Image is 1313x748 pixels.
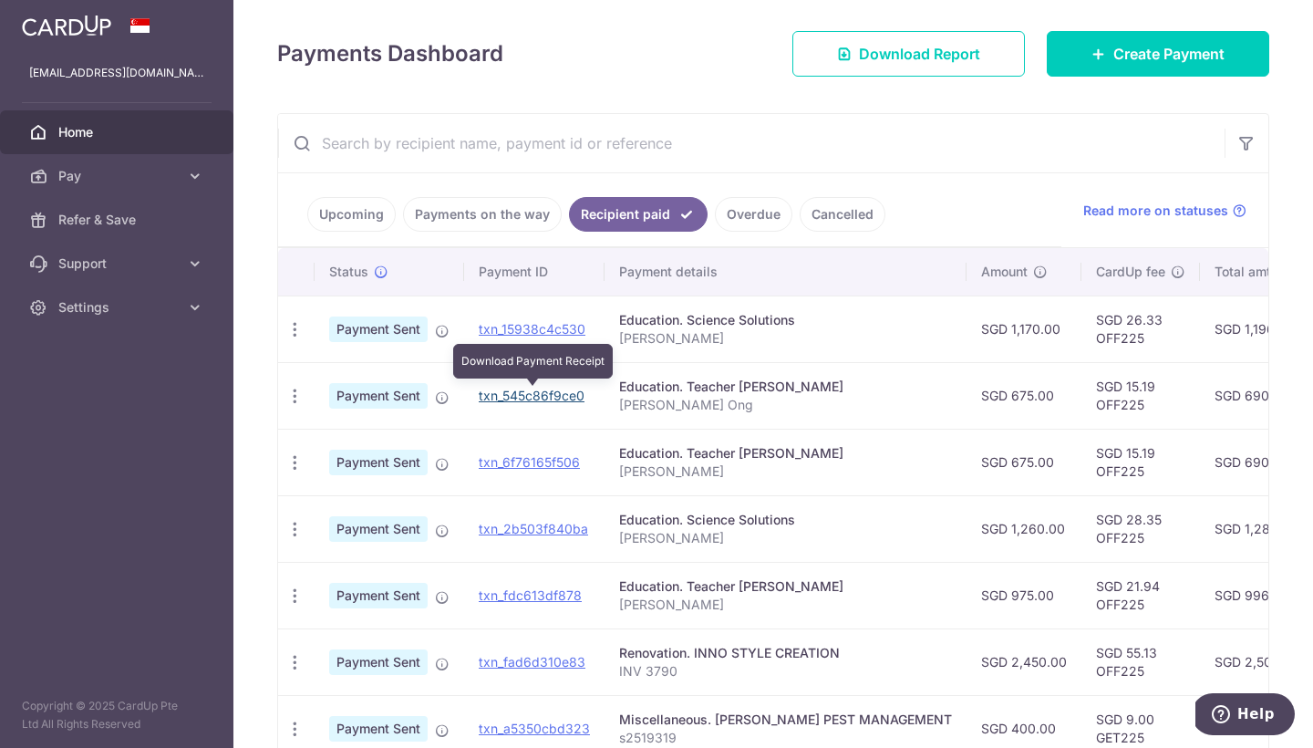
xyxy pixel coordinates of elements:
p: [EMAIL_ADDRESS][DOMAIN_NAME] [29,64,204,82]
span: Payment Sent [329,583,428,608]
a: txn_fad6d310e83 [479,654,585,670]
td: SGD 26.33 OFF225 [1081,296,1200,362]
th: Payment details [605,248,967,296]
td: SGD 1,170.00 [967,296,1081,362]
span: Read more on statuses [1083,202,1228,220]
td: SGD 2,450.00 [967,629,1081,695]
a: Create Payment [1047,31,1269,77]
td: SGD 15.19 OFF225 [1081,362,1200,429]
a: Payments on the way [403,197,562,232]
span: Payment Sent [329,516,428,542]
p: [PERSON_NAME] Ong [619,396,952,414]
a: txn_a5350cbd323 [479,721,590,736]
td: SGD 690.19 [1200,429,1312,495]
a: txn_2b503f840ba [479,521,588,536]
td: SGD 675.00 [967,362,1081,429]
span: Status [329,263,368,281]
span: Payment Sent [329,450,428,475]
td: SGD 975.00 [967,562,1081,629]
div: Education. Teacher [PERSON_NAME] [619,444,952,462]
div: Education. Teacher [PERSON_NAME] [619,577,952,596]
p: INV 3790 [619,662,952,680]
span: Pay [58,167,179,185]
span: Payment Sent [329,317,428,342]
span: Support [58,255,179,273]
td: SGD 1,288.35 [1200,495,1312,562]
div: Miscellaneous. [PERSON_NAME] PEST MANAGEMENT [619,711,952,729]
td: SGD 1,196.33 [1200,296,1312,362]
p: [PERSON_NAME] [619,329,952,348]
span: Payment Sent [329,383,428,409]
h4: Payments Dashboard [277,37,503,70]
span: Amount [981,263,1028,281]
p: [PERSON_NAME] [619,529,952,547]
span: Settings [58,298,179,317]
div: Download Payment Receipt [453,344,613,379]
img: CardUp [22,15,111,36]
td: SGD 55.13 OFF225 [1081,629,1200,695]
a: Upcoming [307,197,396,232]
div: Education. Science Solutions [619,311,952,329]
span: Refer & Save [58,211,179,229]
iframe: Opens a widget where you can find more information [1195,693,1295,739]
a: txn_545c86f9ce0 [479,388,584,403]
div: Renovation. INNO STYLE CREATION [619,644,952,662]
span: Payment Sent [329,716,428,742]
span: Download Report [859,43,980,65]
span: Home [58,123,179,141]
th: Payment ID [464,248,605,296]
td: SGD 21.94 OFF225 [1081,562,1200,629]
input: Search by recipient name, payment id or reference [278,114,1225,172]
td: SGD 1,260.00 [967,495,1081,562]
a: Cancelled [800,197,885,232]
div: Education. Science Solutions [619,511,952,529]
p: [PERSON_NAME] [619,462,952,481]
span: Total amt. [1215,263,1275,281]
td: SGD 15.19 OFF225 [1081,429,1200,495]
span: Create Payment [1113,43,1225,65]
p: [PERSON_NAME] [619,596,952,614]
span: Payment Sent [329,649,428,675]
a: txn_fdc613df878 [479,587,582,603]
td: SGD 2,505.13 [1200,629,1312,695]
td: SGD 28.35 OFF225 [1081,495,1200,562]
a: Recipient paid [569,197,708,232]
a: txn_6f76165f506 [479,454,580,470]
div: Education. Teacher [PERSON_NAME] [619,378,952,396]
td: SGD 675.00 [967,429,1081,495]
a: Download Report [792,31,1025,77]
td: SGD 996.94 [1200,562,1312,629]
a: Read more on statuses [1083,202,1246,220]
span: CardUp fee [1096,263,1165,281]
a: txn_15938c4c530 [479,321,585,337]
td: SGD 690.19 [1200,362,1312,429]
a: Overdue [715,197,792,232]
p: s2519319 [619,729,952,747]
